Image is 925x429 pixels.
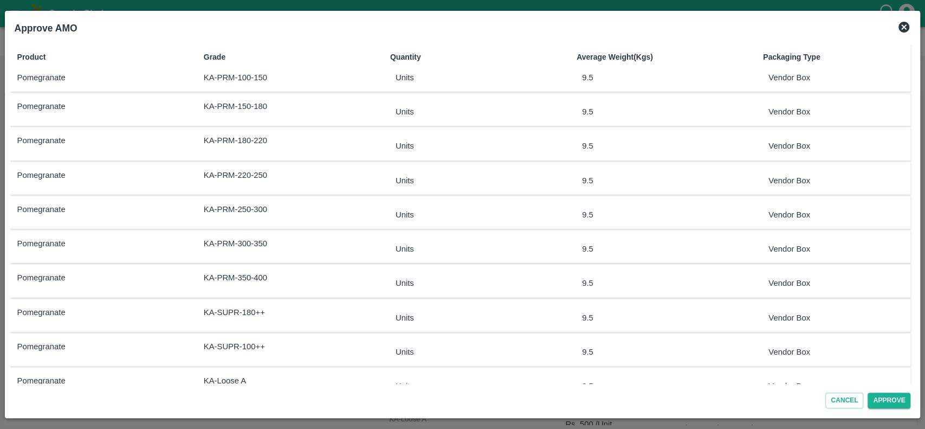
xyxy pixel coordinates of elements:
p: Pomegranate [17,169,162,181]
p: Units [396,209,529,221]
p: Pomegranate [17,272,162,284]
p: Pomegranate [17,375,162,387]
p: Vendor Box [768,346,902,358]
p: Packaging Type [763,52,908,63]
p: Units [396,277,529,289]
p: Vendor Box [768,243,902,255]
p: Units [396,380,529,392]
p: KA-PRM-150-180 [204,100,348,112]
p: 9.5 [582,277,716,289]
p: Vendor Box [768,312,902,324]
p: Units [396,140,529,152]
p: Units [396,175,529,187]
p: Vendor Box [768,140,902,152]
p: Grade [204,52,348,63]
p: Pomegranate [17,306,162,318]
p: 9.5 [582,175,716,187]
p: KA-PRM-220-250 [204,169,348,181]
p: 9.5 [582,72,716,84]
p: Vendor Box [768,106,902,118]
p: 9.5 [582,380,716,392]
p: 9.5 [582,312,716,324]
p: Vendor Box [768,175,902,187]
p: 9.5 [582,140,716,152]
p: 9.5 [582,106,716,118]
p: 9.5 [582,346,716,358]
p: KA-SUPR-180++ [204,306,348,318]
p: Vendor Box [768,277,902,289]
p: KA-SUPR-100++ [204,341,348,353]
button: Approve [868,393,910,408]
button: Cancel [825,393,863,408]
p: Units [396,106,529,118]
p: KA-Loose A [204,375,348,387]
b: Approve AMO [15,23,77,34]
p: Product [17,52,162,63]
p: KA-PRM-300-350 [204,238,348,249]
p: 9.5 [582,209,716,221]
p: Pomegranate [17,341,162,353]
p: Pomegranate [17,238,162,249]
p: 9.5 [582,243,716,255]
p: Units [396,346,529,358]
p: Units [396,243,529,255]
p: KA-PRM-180-220 [204,135,348,146]
p: Vendor Box [768,380,902,392]
p: Units [396,72,529,84]
p: KA-PRM-250-300 [204,203,348,215]
p: Pomegranate [17,203,162,215]
p: Vendor Box [768,72,902,84]
p: Pomegranate [17,100,162,112]
p: KA-PRM-350-400 [204,272,348,284]
p: KA-PRM-100-150 [204,72,348,84]
p: Pomegranate [17,72,162,84]
p: Units [396,312,529,324]
p: Vendor Box [768,209,902,221]
p: Pomegranate [17,135,162,146]
p: Average Weight(Kgs) [577,52,721,63]
p: Quantity [390,52,535,63]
